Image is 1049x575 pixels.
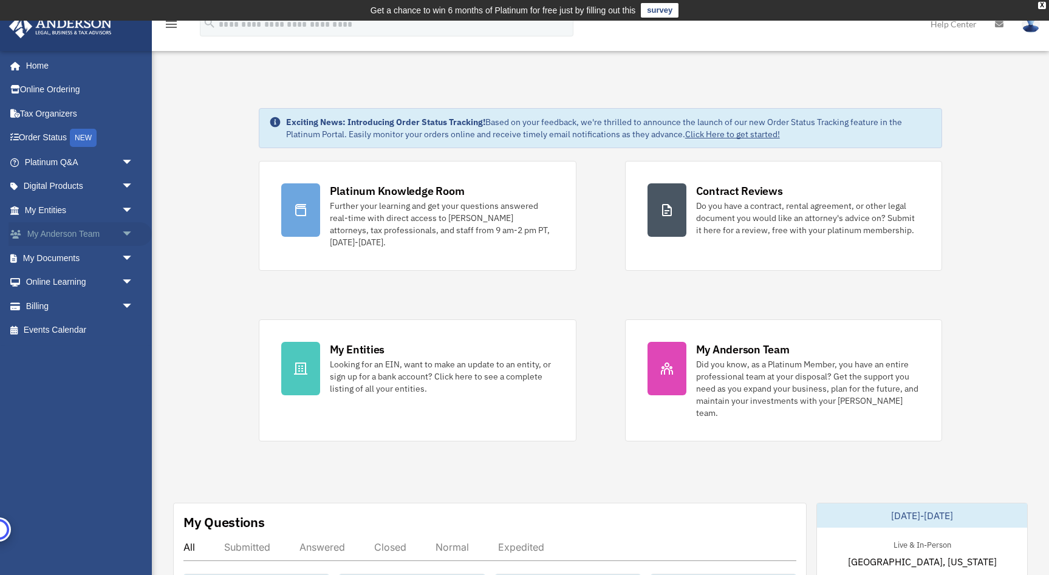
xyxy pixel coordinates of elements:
[498,541,544,553] div: Expedited
[330,200,554,248] div: Further your learning and get your questions answered real-time with direct access to [PERSON_NAM...
[121,222,146,247] span: arrow_drop_down
[9,294,152,318] a: Billingarrow_drop_down
[436,541,469,553] div: Normal
[286,117,485,128] strong: Exciting News: Introducing Order Status Tracking!
[884,537,961,550] div: Live & In-Person
[696,183,783,199] div: Contract Reviews
[625,319,943,441] a: My Anderson Team Did you know, as a Platinum Member, you have an entire professional team at your...
[696,342,790,357] div: My Anderson Team
[9,222,152,247] a: My Anderson Teamarrow_drop_down
[286,116,932,140] div: Based on your feedback, we're thrilled to announce the launch of our new Order Status Tracking fe...
[371,3,636,18] div: Get a chance to win 6 months of Platinum for free just by filling out this
[121,198,146,223] span: arrow_drop_down
[1022,15,1040,33] img: User Pic
[164,21,179,32] a: menu
[9,53,146,78] a: Home
[9,126,152,151] a: Order StatusNEW
[696,200,920,236] div: Do you have a contract, rental agreement, or other legal document you would like an attorney's ad...
[9,150,152,174] a: Platinum Q&Aarrow_drop_down
[5,15,115,38] img: Anderson Advisors Platinum Portal
[817,503,1027,528] div: [DATE]-[DATE]
[259,161,576,271] a: Platinum Knowledge Room Further your learning and get your questions answered real-time with dire...
[330,342,384,357] div: My Entities
[9,78,152,102] a: Online Ordering
[848,554,997,569] span: [GEOGRAPHIC_DATA], [US_STATE]
[685,129,780,140] a: Click Here to get started!
[625,161,943,271] a: Contract Reviews Do you have a contract, rental agreement, or other legal document you would like...
[9,198,152,222] a: My Entitiesarrow_drop_down
[224,541,270,553] div: Submitted
[9,246,152,270] a: My Documentsarrow_drop_down
[374,541,406,553] div: Closed
[121,174,146,199] span: arrow_drop_down
[121,150,146,175] span: arrow_drop_down
[696,358,920,419] div: Did you know, as a Platinum Member, you have an entire professional team at your disposal? Get th...
[1038,2,1046,9] div: close
[203,16,216,30] i: search
[121,294,146,319] span: arrow_drop_down
[9,270,152,294] a: Online Learningarrow_drop_down
[121,246,146,271] span: arrow_drop_down
[330,183,465,199] div: Platinum Knowledge Room
[299,541,345,553] div: Answered
[183,541,195,553] div: All
[9,318,152,342] a: Events Calendar
[183,513,265,531] div: My Questions
[641,3,678,18] a: survey
[121,270,146,295] span: arrow_drop_down
[9,101,152,126] a: Tax Organizers
[70,129,97,147] div: NEW
[259,319,576,441] a: My Entities Looking for an EIN, want to make an update to an entity, or sign up for a bank accoun...
[164,17,179,32] i: menu
[9,174,152,199] a: Digital Productsarrow_drop_down
[330,358,554,395] div: Looking for an EIN, want to make an update to an entity, or sign up for a bank account? Click her...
